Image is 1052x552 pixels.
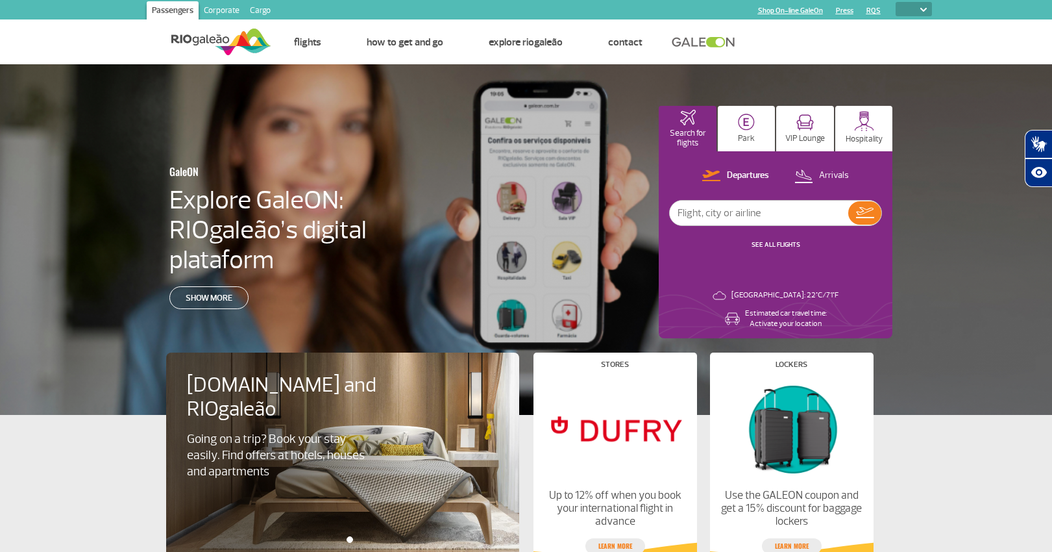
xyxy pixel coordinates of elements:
input: Flight, city or airline [670,201,848,225]
a: Cargo [245,1,276,22]
p: Arrivals [819,169,849,182]
button: Park [718,106,776,151]
img: vipRoom.svg [796,114,814,131]
a: [DOMAIN_NAME] and RIOgaleãoGoing on a trip? Book your stay easily. Find offers at hotels, houses ... [187,373,498,480]
a: Explore RIOgaleão [489,36,563,49]
h3: GaleON [169,158,386,185]
p: Search for flights [665,129,710,148]
p: Park [738,134,755,144]
a: How to get and go [367,36,443,49]
button: SEE ALL FLIGHTS [748,240,804,250]
a: Press [836,6,853,15]
button: Hospitality [835,106,893,151]
img: hospitality.svg [854,111,874,131]
button: Abrir tradutor de língua de sinais. [1025,130,1052,158]
a: Contact [608,36,642,49]
img: airplaneHomeActive.svg [680,110,696,125]
h4: [DOMAIN_NAME] and RIOgaleão [187,373,393,421]
p: Hospitality [846,134,883,144]
a: Shop On-line GaleOn [758,6,823,15]
h4: Explore GaleON: RIOgaleão’s digital plataform [169,185,450,275]
p: Departures [727,169,769,182]
div: Plugin de acessibilidade da Hand Talk. [1025,130,1052,187]
img: carParkingHome.svg [738,114,755,131]
a: Flights [294,36,321,49]
button: Departures [698,168,773,184]
a: SEE ALL FLIGHTS [752,240,800,249]
p: VIP Lounge [785,134,825,144]
h4: Stores [601,361,629,368]
p: Use the GALEON coupon and get a 15% discount for baggage lockers [720,489,862,528]
img: Stores [544,379,685,479]
p: Estimated car travel time: Activate your location [745,308,827,329]
a: Passengers [147,1,199,22]
h4: Lockers [776,361,807,368]
button: VIP Lounge [776,106,834,151]
img: Lockers [720,379,862,479]
a: RQS [866,6,881,15]
a: Corporate [199,1,245,22]
p: Up to 12% off when you book your international flight in advance [544,489,685,528]
a: Show more [169,286,249,309]
p: [GEOGRAPHIC_DATA]: 22°C/71°F [731,290,838,301]
button: Abrir recursos assistivos. [1025,158,1052,187]
p: Going on a trip? Book your stay easily. Find offers at hotels, houses and apartments [187,431,371,480]
button: Arrivals [790,168,853,184]
button: Search for flights [659,106,716,151]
